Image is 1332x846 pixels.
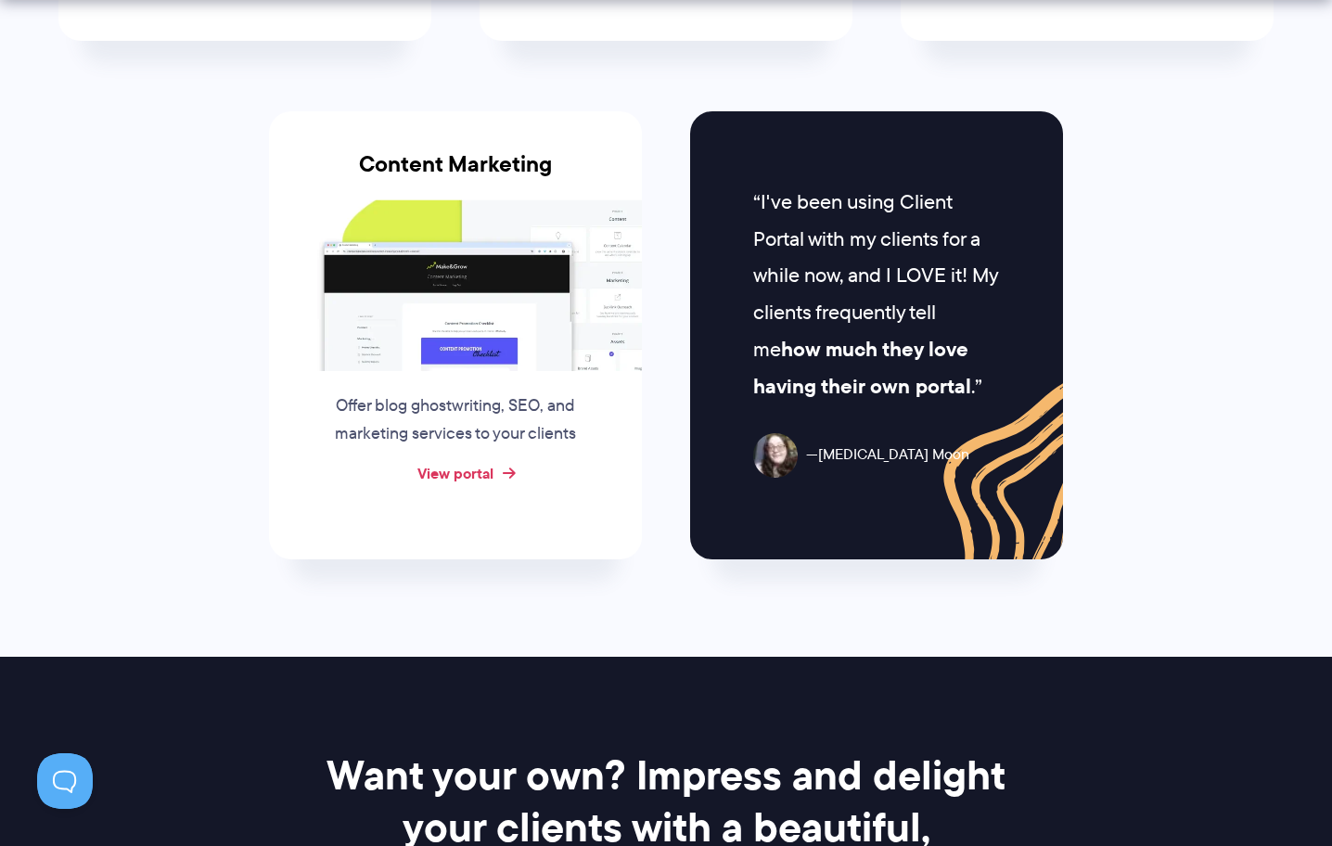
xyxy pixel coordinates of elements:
iframe: Toggle Customer Support [37,753,93,809]
h3: Content Marketing [269,151,642,199]
span: [MEDICAL_DATA] Moon [806,442,969,468]
p: Offer blog ghostwriting, SEO, and marketing services to your clients [314,392,596,448]
p: I've been using Client Portal with my clients for a while now, and I LOVE it! My clients frequent... [753,184,999,405]
a: View portal [417,462,493,484]
strong: how much they love having their own portal [753,334,971,402]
